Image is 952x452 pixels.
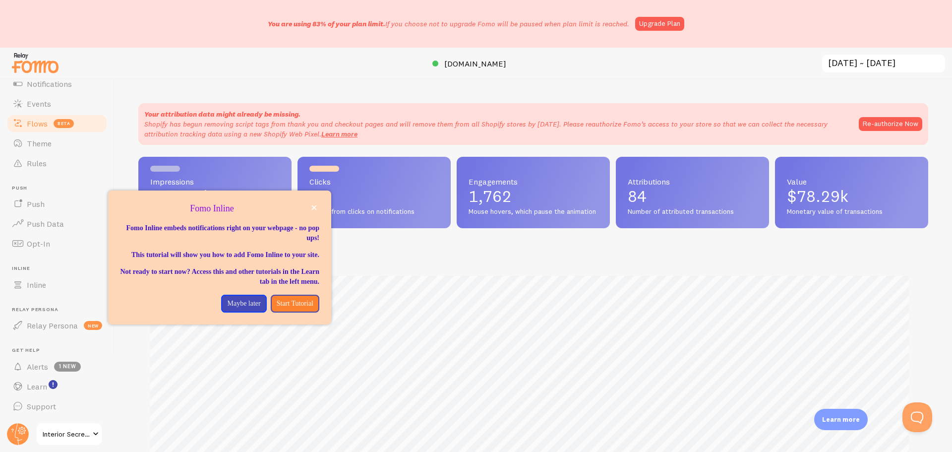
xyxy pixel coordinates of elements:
svg: <p>Watch New Feature Tutorials!</p> [49,380,58,389]
span: Support [27,401,56,411]
p: Not ready to start now? Access this and other tutorials in the Learn tab in the left menu. [120,267,319,287]
span: Monetary value of transactions [787,207,916,216]
span: Push Data [27,219,64,229]
a: Upgrade Plan [635,17,684,31]
span: Rules [27,158,47,168]
span: beta [54,119,74,128]
a: Flows beta [6,114,108,133]
span: Impressions [150,178,280,186]
p: 1,762 [469,189,598,204]
p: 84 [628,189,757,204]
a: Events [6,94,108,114]
p: Shopify has begun removing script tags from thank you and checkout pages and will remove them fro... [144,119,849,139]
a: Relay Persona new [6,316,108,335]
span: Opt-In [27,239,50,249]
a: Interior Secrets [36,422,103,446]
span: Push [27,199,45,209]
div: Learn more [814,409,868,430]
span: Number of attributed transactions [628,207,757,216]
span: 1 new [54,362,81,372]
p: 66 [309,189,439,204]
p: If you choose not to upgrade Fomo will be paused when plan limit is reached. [268,19,629,29]
a: Notifications [6,74,108,94]
p: Fomo Inline embeds notifications right on your webpage - no pop ups! [120,223,319,243]
span: Value [787,178,916,186]
span: Relay Persona [12,307,108,313]
a: Opt-In [6,234,108,254]
span: Notifications [27,79,72,89]
button: Maybe later [221,295,266,313]
a: Push Data [6,214,108,234]
img: fomo-relay-logo-orange.svg [10,50,60,75]
a: Learn more [321,129,357,138]
span: Get Help [12,347,108,354]
a: Push [6,194,108,214]
span: Learn [27,382,47,391]
span: Theme [27,138,52,148]
div: Fomo Inline [108,191,331,324]
p: Learn more [822,415,860,424]
iframe: Help Scout Beacon - Open [902,402,932,432]
a: Theme [6,133,108,153]
p: Maybe later [227,299,260,309]
span: Clicks [309,178,439,186]
span: Inline [27,280,46,290]
p: 691.09k [150,189,280,204]
span: new [84,321,102,330]
button: Start Tutorial [271,295,319,313]
p: Fomo Inline [120,202,319,215]
span: You are using 83% of your plan limit. [268,19,385,28]
span: Engagements [469,178,598,186]
span: Alerts [27,362,48,372]
span: Inline [12,265,108,272]
span: Events [27,99,51,109]
span: Relay Persona [27,321,78,330]
span: Push [12,185,108,192]
span: $78.29k [787,187,848,206]
p: Start Tutorial [277,299,313,309]
p: This tutorial will show you how to add Fomo Inline to your site. [120,250,319,260]
span: Mouse hovers, which pause the animation [469,207,598,216]
a: Support [6,396,108,416]
strong: Your attribution data might already be missing. [144,110,300,119]
span: Traffic from clicks on notifications [309,207,439,216]
a: Learn [6,377,108,396]
button: close, [309,202,319,213]
span: Attributions [628,178,757,186]
a: Inline [6,275,108,295]
span: Flows [27,119,48,129]
a: Alerts 1 new [6,357,108,377]
span: Interior Secrets [43,428,90,440]
a: Rules [6,153,108,173]
button: Re-authorize Now [859,117,922,131]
